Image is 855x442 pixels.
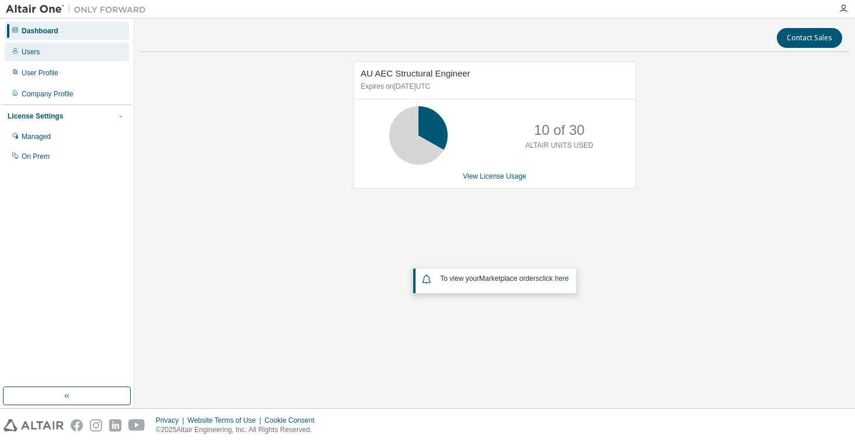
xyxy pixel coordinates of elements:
p: ALTAIR UNITS USED [525,141,593,151]
p: 10 of 30 [534,120,585,140]
img: altair_logo.svg [4,419,64,431]
img: Altair One [6,4,152,15]
div: Managed [22,132,51,141]
div: On Prem [22,152,50,161]
div: Company Profile [22,89,74,99]
span: AU AEC Structural Engineer [361,68,470,78]
a: View License Usage [463,172,526,180]
p: © 2025 Altair Engineering, Inc. All Rights Reserved. [156,425,322,435]
div: Privacy [156,416,187,425]
img: youtube.svg [128,419,145,431]
a: here [554,274,568,283]
img: linkedin.svg [109,419,121,431]
div: Users [22,47,40,57]
button: Contact Sales [777,28,842,48]
img: instagram.svg [90,419,102,431]
span: To view your click [440,274,568,283]
em: Marketplace orders [479,274,539,283]
p: Expires on [DATE] UTC [361,82,626,92]
div: License Settings [8,112,63,121]
div: Website Terms of Use [187,416,264,425]
div: Dashboard [22,26,58,36]
div: User Profile [22,68,58,78]
img: facebook.svg [71,419,83,431]
div: Cookie Consent [264,416,321,425]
